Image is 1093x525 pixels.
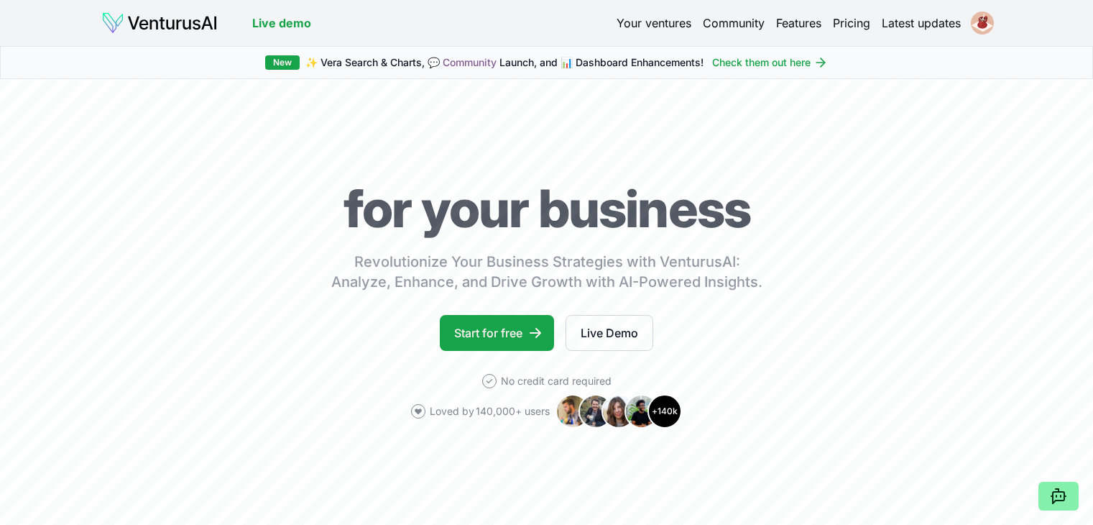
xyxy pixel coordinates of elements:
a: Check them out here [712,55,828,70]
img: ALV-UjXqy5cto5mFFhsdD3_SWsxHAmy4i2BfH8uH78n8pFJLDu-1u6MzGFXa9SUOrn_ShvmGkecBQPn8i6Sk8Lx9YbcwA5cA9... [971,12,994,35]
a: Live demo [252,14,311,32]
a: Your ventures [617,14,691,32]
img: logo [101,12,218,35]
span: ✨ Vera Search & Charts, 💬 Launch, and 📊 Dashboard Enhancements! [305,55,704,70]
a: Community [703,14,765,32]
a: Community [443,56,497,68]
img: Avatar 1 [555,394,590,429]
img: Avatar 3 [601,394,636,429]
a: Pricing [833,14,870,32]
a: Live Demo [566,315,653,351]
div: New [265,55,300,70]
a: Features [776,14,821,32]
a: Start for free [440,315,554,351]
img: Avatar 2 [578,394,613,429]
a: Latest updates [882,14,961,32]
img: Avatar 4 [624,394,659,429]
